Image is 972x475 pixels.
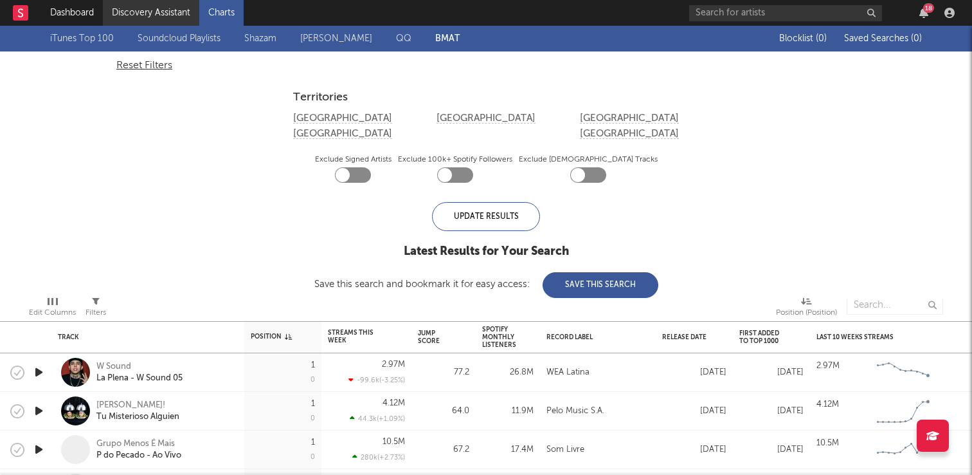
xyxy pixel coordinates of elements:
div: Update Results [432,202,540,231]
button: [GEOGRAPHIC_DATA] [437,113,535,123]
div: 77.2 [418,365,469,380]
div: 64.0 [418,404,469,419]
svg: Chart title [874,357,932,389]
div: 2.97M [816,362,840,370]
div: Position (Position) [776,289,837,326]
button: 18 [919,8,928,18]
div: 10.5M [382,438,405,446]
div: 17.4M [482,442,534,458]
button: [GEOGRAPHIC_DATA] [580,113,679,123]
div: [DATE] [662,404,726,419]
div: Save this search and bookmark it for easy access: [314,279,658,289]
a: W SoundLa Plena - W Sound 05 [96,361,183,384]
div: 280k ( +2.73 % ) [352,453,405,461]
button: [GEOGRAPHIC_DATA] [293,129,392,138]
div: [DATE] [662,365,726,380]
button: Saved Searches (0) [840,33,922,44]
div: WEA Latina [546,365,589,380]
div: Jump Score [418,330,450,345]
a: [PERSON_NAME] [300,31,372,46]
div: 1 [311,361,315,369]
div: 1 [311,438,315,447]
div: Edit Columns [29,289,76,326]
div: 4.12M [816,400,839,409]
div: Grupo Menos É Mais [96,438,181,450]
a: Shazam [244,31,276,46]
div: Position (Position) [776,305,837,321]
div: Release Date [662,333,707,341]
div: First Added to Top 1000 [739,330,784,345]
div: [DATE] [739,442,804,458]
div: 4.12M [382,399,405,407]
div: 1 [311,400,315,408]
a: QQ [396,31,411,46]
span: ( 0 ) [816,34,827,43]
label: Exclude 100k+ Spotify Followers [398,152,512,167]
div: P do Pecado - Ao Vivo [96,450,181,461]
div: Edit Columns [29,305,76,321]
div: Territories [293,89,679,105]
div: 0 [310,415,315,422]
div: Last 10 Weeks Streams [816,333,926,341]
div: Filters [85,289,106,326]
button: [GEOGRAPHIC_DATA] [293,113,392,123]
div: Record Label [546,333,630,341]
div: Filters [85,305,106,321]
div: [DATE] [739,404,804,419]
input: Search for artists [689,5,882,21]
div: 0 [310,454,315,461]
div: La Plena - W Sound 05 [96,373,183,384]
div: Spotify Monthly Listeners [482,326,516,349]
div: Track [58,333,231,341]
div: -99.6k ( -3.25 % ) [348,376,405,384]
a: iTunes Top 100 [50,31,114,46]
div: 26.8M [482,365,534,380]
button: Save This Search [543,272,658,298]
div: Tu Misterioso Alguien [96,411,179,423]
div: Reset Filters [116,58,856,73]
div: Streams This Week [328,329,386,344]
div: 10.5M [816,439,839,447]
a: Grupo Menos É MaisP do Pecado - Ao Vivo [96,438,181,461]
svg: Chart title [874,395,932,427]
div: [PERSON_NAME]! [96,400,179,411]
div: 11.9M [482,404,534,419]
div: 2.97M [382,360,405,369]
input: Search... [847,295,943,315]
div: Latest Results for Your Search [314,244,658,259]
a: [PERSON_NAME]!Tu Misterioso Alguien [96,400,179,423]
div: Som Livre [546,442,584,458]
a: Soundcloud Playlists [138,31,221,46]
svg: Chart title [874,434,932,466]
span: Saved Searches [844,34,922,43]
div: Pelo Music S.A. [546,404,604,419]
span: Blocklist [779,34,827,43]
button: [GEOGRAPHIC_DATA] [580,129,679,138]
div: [DATE] [662,442,726,458]
div: [DATE] [739,365,804,380]
span: ( 0 ) [911,34,922,43]
div: W Sound [96,361,183,373]
label: Exclude [DEMOGRAPHIC_DATA] Tracks [519,152,658,167]
div: 44.3k ( +1.09 % ) [350,414,405,423]
label: Exclude Signed Artists [315,152,392,167]
div: 18 [923,3,934,13]
div: 67.2 [418,442,469,458]
div: Position [251,333,296,340]
div: 0 [310,377,315,384]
